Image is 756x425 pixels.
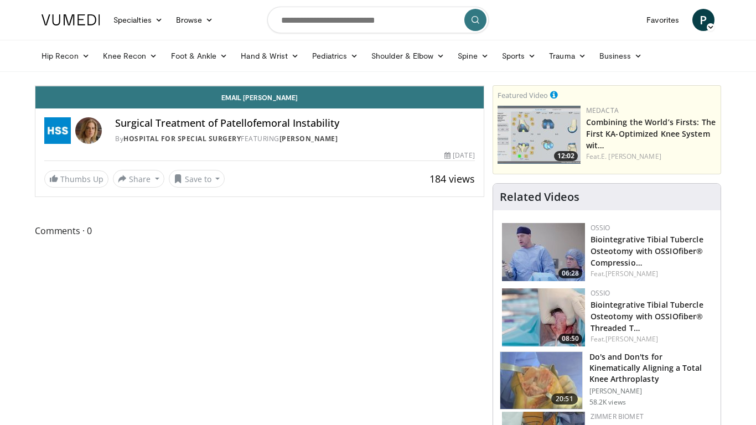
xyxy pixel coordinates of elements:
a: Email [PERSON_NAME] [35,86,484,108]
a: Medacta [586,106,619,115]
div: [DATE] [444,151,474,160]
div: Feat. [591,334,712,344]
p: [PERSON_NAME] [589,387,714,396]
span: Comments 0 [35,224,484,238]
a: Favorites [640,9,686,31]
button: Share [113,170,164,188]
img: Avatar [75,117,102,144]
span: 184 views [429,172,475,185]
a: 06:28 [502,223,585,281]
a: OSSIO [591,223,610,232]
a: 20:51 Do's and Don'ts for Kinematically Aligning a Total Knee Arthroplasty [PERSON_NAME] 58.2K views [500,351,714,410]
span: 12:02 [554,151,578,161]
a: Sports [495,45,543,67]
a: OSSIO [591,288,610,298]
a: Browse [169,9,220,31]
div: Feat. [586,152,716,162]
h4: Related Videos [500,190,579,204]
input: Search topics, interventions [267,7,489,33]
a: Hand & Wrist [234,45,305,67]
img: 2fac5f83-3fa8-46d6-96c1-ffb83ee82a09.150x105_q85_crop-smart_upscale.jpg [502,223,585,281]
a: Pediatrics [305,45,365,67]
a: P [692,9,714,31]
a: Specialties [107,9,169,31]
a: 08:50 [502,288,585,346]
img: howell_knee_1.png.150x105_q85_crop-smart_upscale.jpg [500,352,582,410]
span: 08:50 [558,334,582,344]
a: Combining the World’s Firsts: The First KA-Optimized Knee System wit… [586,117,716,151]
a: 12:02 [498,106,581,164]
a: Trauma [542,45,593,67]
a: Biointegrative Tibial Tubercle Osteotomy with OSSIOfiber® Threaded T… [591,299,703,333]
span: 20:51 [551,393,578,405]
h3: Do's and Don'ts for Kinematically Aligning a Total Knee Arthroplasty [589,351,714,385]
h4: Surgical Treatment of Patellofemoral Instability [115,117,475,129]
span: 06:28 [558,268,582,278]
img: VuMedi Logo [42,14,100,25]
p: 58.2K views [589,398,626,407]
small: Featured Video [498,90,548,100]
img: 14934b67-7d06-479f-8b24-1e3c477188f5.150x105_q85_crop-smart_upscale.jpg [502,288,585,346]
a: [PERSON_NAME] [605,334,658,344]
a: Spine [451,45,495,67]
a: Business [593,45,649,67]
a: Biointegrative Tibial Tubercle Osteotomy with OSSIOfiber® Compressio… [591,234,703,268]
img: Hospital for Special Surgery [44,117,71,144]
a: Hip Recon [35,45,96,67]
a: [PERSON_NAME] [605,269,658,278]
a: Thumbs Up [44,170,108,188]
a: E. [PERSON_NAME] [601,152,661,161]
a: [PERSON_NAME] [279,134,338,143]
img: aaf1b7f9-f888-4d9f-a252-3ca059a0bd02.150x105_q85_crop-smart_upscale.jpg [498,106,581,164]
a: Hospital for Special Surgery [123,134,241,143]
div: Feat. [591,269,712,279]
div: By FEATURING [115,134,475,144]
a: Zimmer Biomet [591,412,644,421]
button: Save to [169,170,225,188]
a: Foot & Ankle [164,45,235,67]
a: Shoulder & Elbow [365,45,451,67]
a: Knee Recon [96,45,164,67]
